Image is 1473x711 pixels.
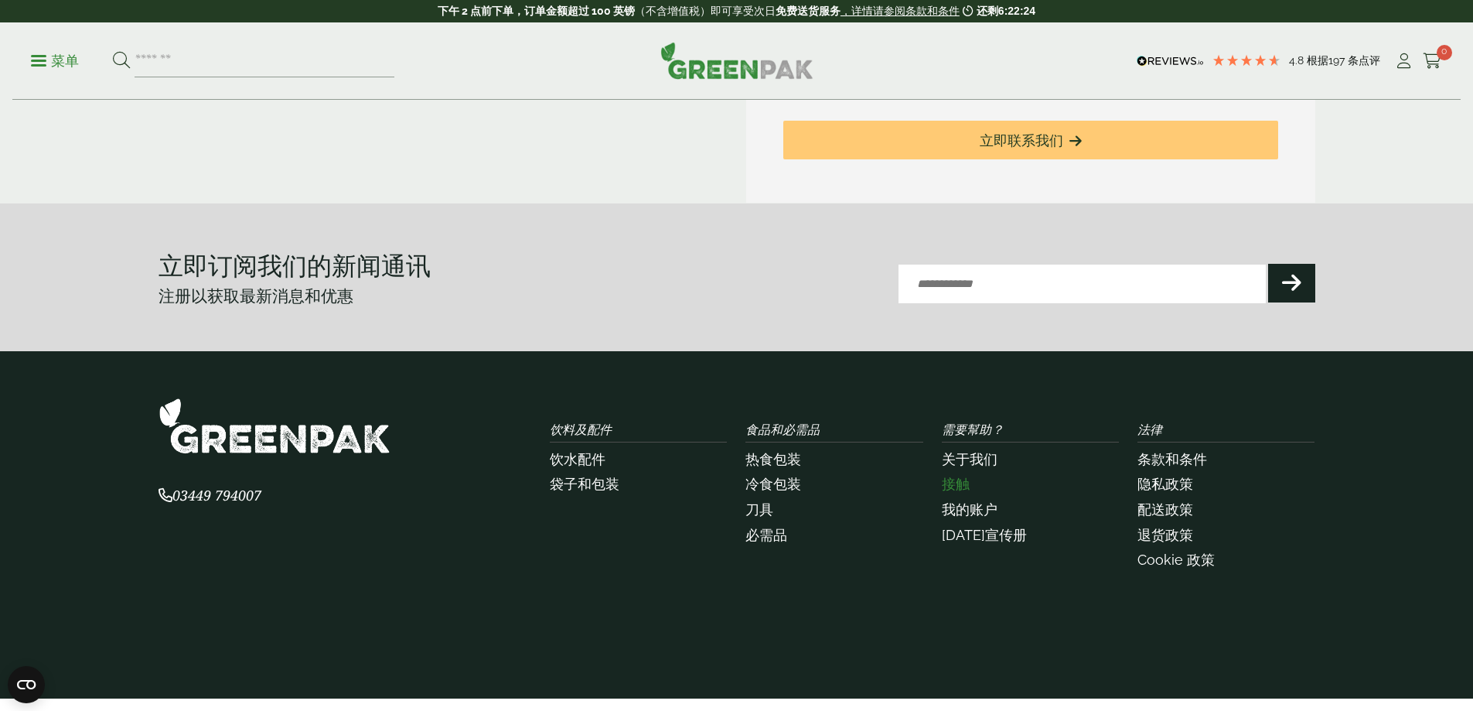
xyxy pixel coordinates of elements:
[1289,54,1304,67] font: 4.8
[1137,476,1193,492] a: 隐私政策
[159,398,390,454] img: GreenPak 供应
[438,5,546,17] font: 下午 2 点前下单，订单
[159,286,353,306] font: 注册以获取最新消息和优惠
[1212,53,1281,67] div: 4.79 星
[660,42,813,79] img: GreenPak 供应
[1441,46,1447,56] font: 0
[546,5,635,17] font: 金额超过 100 英镑
[1307,54,1328,67] font: 根据
[998,5,1035,17] font: 6:22:24
[1423,53,1442,69] i: 大车
[31,52,79,67] a: 菜单
[1137,451,1207,467] a: 条款和条件
[711,5,776,17] font: 即可享受次日
[550,476,619,492] a: 袋子和包装
[1137,527,1193,543] a: 退货政策
[840,5,960,17] a: ，详情请参阅条款和条件
[635,5,711,17] font: （不含增值税）
[1137,552,1215,568] a: Cookie 政策
[159,248,431,282] font: 立即订阅我们的新闻通讯
[159,489,261,504] a: 03449 794007
[942,527,1027,543] a: [DATE]宣传册
[745,501,773,518] a: 刀具
[745,527,787,543] a: 必需品
[172,486,261,504] font: 03449 794007
[942,451,997,467] a: 关于我们
[550,451,605,467] a: 饮水配件
[51,53,79,69] font: 菜单
[8,666,45,703] button: 打开 CMP 小部件
[977,5,998,17] font: 还剩
[1328,54,1359,67] font: 197 条
[1137,56,1204,67] img: REVIEWS.io
[942,476,970,492] a: 接触
[776,5,840,17] font: 免费送货服务
[1423,50,1442,73] a: 0
[783,121,1278,159] button: 立即联系我们
[980,132,1063,149] font: 立即联系我们
[1359,54,1380,67] font: 点评
[745,451,801,467] a: 热食包装
[1137,501,1193,518] a: 配送政策
[1394,53,1413,69] i: 我的账户
[942,501,997,518] a: 我的账户
[745,476,801,492] a: 冷食包装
